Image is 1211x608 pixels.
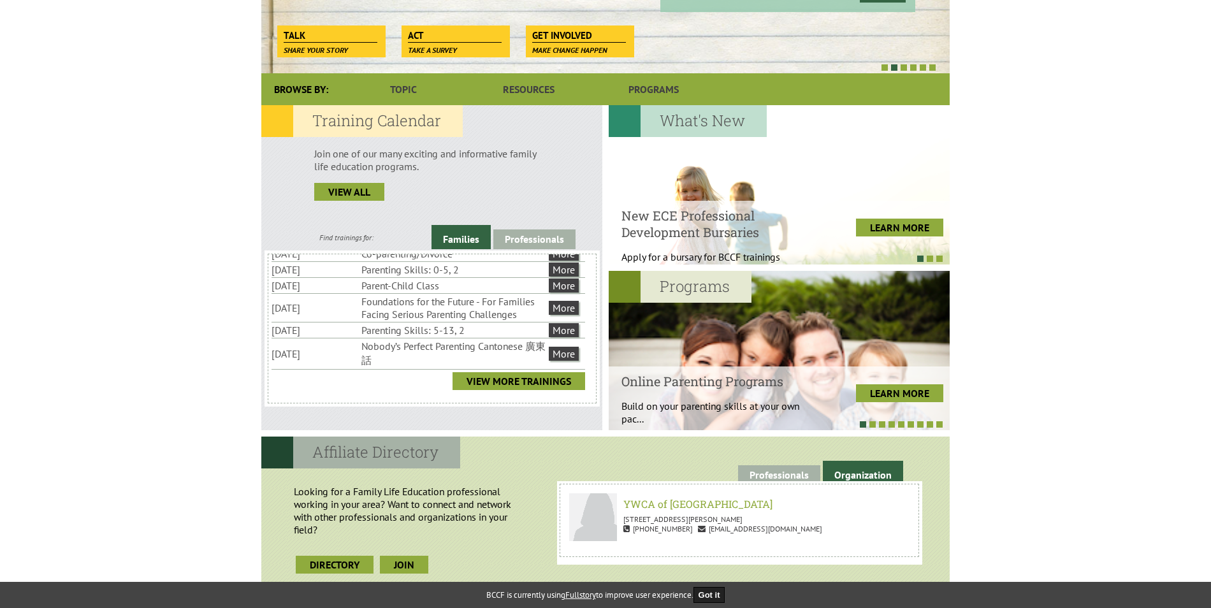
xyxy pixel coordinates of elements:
a: LEARN MORE [856,219,943,236]
li: [DATE] [272,300,359,315]
a: More [549,279,579,293]
li: Nobody’s Perfect Parenting Cantonese 廣東話 [361,338,546,369]
p: Apply for a bursary for BCCF trainings West... [621,250,812,276]
span: Act [408,29,502,43]
span: Take a survey [408,45,457,55]
a: View More Trainings [453,372,585,390]
a: More [549,301,579,315]
li: [DATE] [272,322,359,338]
a: Programs [591,73,716,105]
a: More [549,323,579,337]
a: Directory [296,556,373,574]
h4: New ECE Professional Development Bursaries [621,207,812,240]
p: Looking for a Family Life Education professional working in your area? Want to connect and networ... [268,479,551,542]
div: Find trainings for: [261,233,431,242]
h2: Affiliate Directory [261,437,460,468]
a: view all [314,183,384,201]
p: [STREET_ADDRESS][PERSON_NAME] [569,514,909,524]
li: Parenting Skills: 5-13, 2 [361,322,546,338]
li: [DATE] [272,346,359,361]
li: Foundations for the Future - For Families Facing Serious Parenting Challenges [361,294,546,322]
h2: What's New [609,105,767,137]
span: [PHONE_NUMBER] [623,524,693,533]
p: Join one of our many exciting and informative family life education programs. [314,147,549,173]
span: Make change happen [532,45,607,55]
h2: Training Calendar [261,105,463,137]
span: Share your story [284,45,348,55]
a: join [380,556,428,574]
span: [EMAIL_ADDRESS][DOMAIN_NAME] [698,524,822,533]
a: Professionals [493,229,576,249]
a: Fullstory [565,590,596,600]
li: Parent-Child Class [361,278,546,293]
a: Resources [466,73,591,105]
h4: Online Parenting Programs [621,373,812,389]
span: Get Involved [532,29,626,43]
img: YWCA of Metro Vancouver Wanda Pelletier [569,493,617,541]
a: Topic [341,73,466,105]
h2: Programs [609,271,751,303]
a: Families [431,225,491,249]
a: More [549,347,579,361]
a: Get Involved Make change happen [526,25,632,43]
span: Talk [284,29,377,43]
button: Got it [693,587,725,603]
div: Browse By: [261,73,341,105]
p: Build on your parenting skills at your own pac... [621,400,812,425]
h6: YWCA of [GEOGRAPHIC_DATA] [573,497,905,510]
a: Talk Share your story [277,25,384,43]
li: [DATE] [272,262,359,277]
a: Organization [823,461,903,485]
a: YWCA of Metro Vancouver Wanda Pelletier YWCA of [GEOGRAPHIC_DATA] [STREET_ADDRESS][PERSON_NAME] [... [563,487,915,554]
li: Parenting Skills: 0-5, 2 [361,262,546,277]
a: Act Take a survey [402,25,508,43]
a: Professionals [738,465,820,485]
li: [DATE] [272,278,359,293]
a: LEARN MORE [856,384,943,402]
a: More [549,263,579,277]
